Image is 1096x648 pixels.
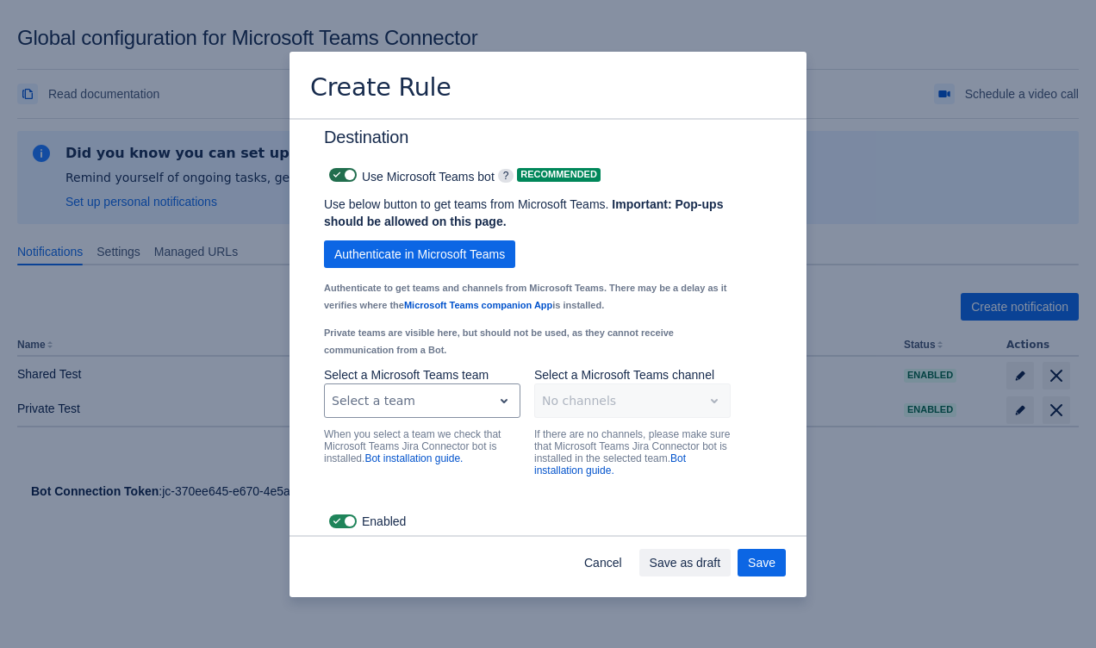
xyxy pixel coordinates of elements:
span: ? [498,169,514,183]
div: Use Microsoft Teams bot [324,163,495,187]
small: Private teams are visible here, but should not be used, as they cannot receive communication from... [324,327,674,355]
span: open [494,390,514,411]
p: Use below button to get teams from Microsoft Teams. [324,196,731,230]
button: Cancel [574,549,632,576]
span: Save as draft [650,549,721,576]
button: Save as draft [639,549,732,576]
a: Microsoft Teams companion App [404,300,552,310]
p: When you select a team we check that Microsoft Teams Jira Connector bot is installed. [324,428,520,464]
h3: Destination [324,127,758,154]
a: Bot installation guide. [534,452,686,477]
p: If there are no channels, please make sure that Microsoft Teams Jira Connector bot is installed i... [534,428,731,477]
button: Authenticate in Microsoft Teams [324,240,515,268]
div: Scrollable content [290,118,806,537]
h3: Create Rule [310,72,451,106]
span: Save [748,549,775,576]
span: Cancel [584,549,622,576]
span: Recommended [517,170,601,179]
p: Select a Microsoft Teams team [324,366,520,383]
div: Enabled [324,509,772,533]
p: Select a Microsoft Teams channel [534,366,731,383]
button: Save [738,549,786,576]
a: Bot installation guide. [364,452,463,464]
span: Authenticate in Microsoft Teams [334,240,505,268]
small: Authenticate to get teams and channels from Microsoft Teams. There may be a delay as it verifies ... [324,283,726,310]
